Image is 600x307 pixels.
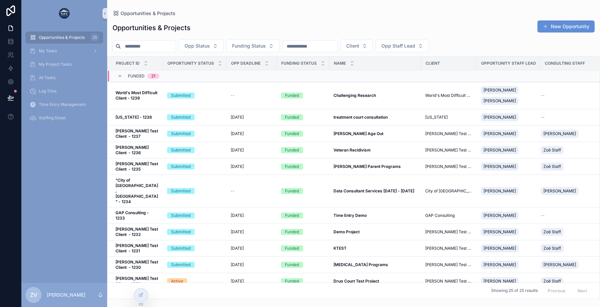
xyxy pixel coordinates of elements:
span: [DATE] [231,164,244,169]
a: Funded [281,188,325,194]
div: Funded [285,262,299,268]
span: [PERSON_NAME] [483,164,516,169]
a: [MEDICAL_DATA] Programs [333,262,417,267]
div: Submitted [171,229,191,235]
span: Funding Status [281,61,317,66]
a: -- [231,188,273,194]
div: Submitted [171,131,191,137]
span: [PERSON_NAME] [483,87,516,93]
a: City of [GEOGRAPHIC_DATA], [GEOGRAPHIC_DATA] [425,188,473,194]
a: Log Time [25,85,103,97]
a: Funded [281,278,325,284]
a: Funded [281,229,325,235]
a: Zoë Staff [541,227,591,237]
img: App logo [59,8,70,19]
a: Submitted [167,229,223,235]
a: [PERSON_NAME] Client - 1236 [116,145,159,156]
strong: [PERSON_NAME] Test Client - 1237 [116,128,159,139]
span: Funded [128,73,145,79]
a: Funded [281,164,325,170]
h1: Opportunities & Projects [112,23,191,33]
div: Funded [285,114,299,120]
a: [DATE] [231,262,273,267]
a: [PERSON_NAME] Parent Programs [333,164,417,169]
button: Select Button [341,40,373,52]
div: Funded [285,147,299,153]
a: Zoë Staff [541,145,591,156]
button: Select Button [179,40,224,52]
a: Zoë Staff [541,243,591,254]
a: [PERSON_NAME] [481,145,536,156]
a: [DATE] [231,147,273,153]
span: [PERSON_NAME] [543,262,576,267]
div: Funded [285,164,299,170]
a: [PERSON_NAME] [541,259,591,270]
span: [PERSON_NAME] [483,98,516,104]
span: [DATE] [231,115,244,120]
a: [PERSON_NAME] Test Client [425,279,473,284]
div: Funded [285,278,299,284]
span: Log Time [39,88,57,94]
div: Active [171,278,183,284]
a: Zoë Staff [541,276,591,287]
div: Funded [285,188,299,194]
a: Submitted [167,164,223,170]
span: [PERSON_NAME] [483,246,516,251]
strong: [MEDICAL_DATA] Programs [333,262,388,267]
a: [PERSON_NAME] Test Client - 1229 [116,276,159,287]
a: Submitted [167,93,223,99]
a: [PERSON_NAME] Age Out [333,131,417,136]
span: Opportunities & Projects [121,10,175,17]
a: Funded [281,212,325,219]
strong: Veteran Recidivism [333,147,371,152]
a: [DATE] [231,164,273,169]
span: Consulting Staff [545,61,585,66]
span: [DATE] [231,246,244,251]
a: [PERSON_NAME] Test Client [425,262,473,267]
strong: "City of [GEOGRAPHIC_DATA], [GEOGRAPHIC_DATA]" - 1234 [116,178,158,204]
span: -- [231,188,235,194]
span: ZV [30,291,37,299]
span: My Tasks [39,48,57,54]
a: [PERSON_NAME] Test Client [425,246,473,251]
a: Funded [281,131,325,137]
a: Opportunities & Projects [112,10,175,17]
a: "City of [GEOGRAPHIC_DATA], [GEOGRAPHIC_DATA]" - 1234 [116,178,159,204]
div: Funded [285,229,299,235]
button: Select Button [226,40,280,52]
p: [PERSON_NAME] [47,292,85,298]
a: My Project Tasks [25,58,103,70]
span: [PERSON_NAME] [483,115,516,120]
a: Submitted [167,188,223,194]
span: [DATE] [231,131,244,136]
a: [PERSON_NAME] [481,210,536,221]
a: [PERSON_NAME] [481,161,536,172]
div: Submitted [171,164,191,170]
a: Submitted [167,114,223,120]
a: Drug Court Test Project [333,279,417,284]
span: -- [541,213,545,218]
div: Funded [285,245,299,251]
a: Time Entry Management [25,99,103,111]
strong: Demo Project [333,229,360,234]
a: [PERSON_NAME] [481,243,536,254]
span: Zoë Staff [543,229,561,235]
a: New Opportunity [537,20,595,33]
a: [PERSON_NAME] Test Client [425,131,473,136]
span: [DATE] [231,213,244,218]
a: [US_STATE] [425,115,473,120]
span: -- [231,93,235,98]
a: Funded [281,245,325,251]
span: [PERSON_NAME] [483,147,516,153]
strong: [PERSON_NAME] Age Out [333,131,383,136]
span: [PERSON_NAME] [543,131,576,136]
span: [PERSON_NAME] Test Client [425,164,473,169]
span: Funding Status [232,43,266,49]
span: [DATE] [231,279,244,284]
span: Name [334,61,346,66]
